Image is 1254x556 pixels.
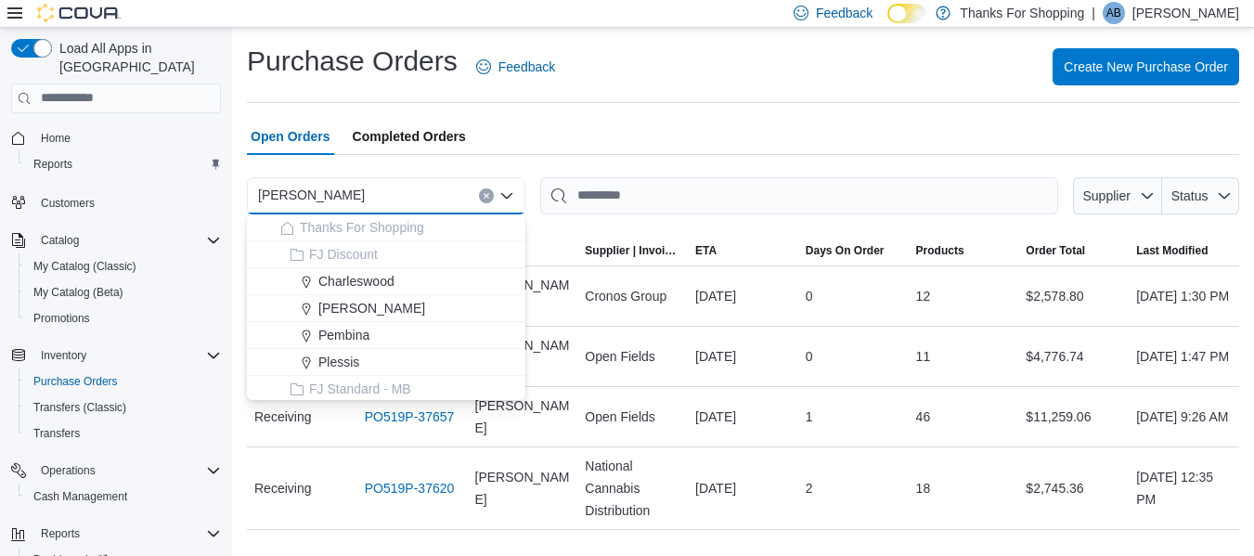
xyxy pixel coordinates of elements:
span: Load All Apps in [GEOGRAPHIC_DATA] [52,39,221,76]
div: [DATE] [688,278,798,315]
span: Products [916,243,964,258]
span: Days On Order [806,243,885,258]
span: Feedback [498,58,555,76]
button: Status [1162,177,1239,214]
span: My Catalog (Beta) [33,285,123,300]
span: 46 [916,406,931,428]
div: $2,745.36 [1018,470,1129,507]
span: Transfers [26,422,221,445]
button: My Catalog (Classic) [19,253,228,279]
div: $4,776.74 [1018,338,1129,375]
button: Cash Management [19,484,228,510]
span: 11 [916,345,931,368]
button: Transfers (Classic) [19,394,228,420]
span: Completed Orders [353,118,466,155]
span: Cash Management [26,485,221,508]
span: [PERSON_NAME] [475,466,571,511]
span: [PERSON_NAME] [258,184,365,206]
button: Close list of options [499,188,514,203]
span: Reports [33,523,221,545]
button: Days On Order [798,236,909,265]
div: [DATE] [688,470,798,507]
span: Inventory [33,344,221,367]
button: My Catalog (Beta) [19,279,228,305]
div: [DATE] [688,398,798,435]
img: Cova [37,4,121,22]
span: Receiving [254,406,311,428]
button: Purchase Orders [19,369,228,394]
span: Dark Mode [887,23,888,24]
a: Reports [26,153,80,175]
a: Transfers (Classic) [26,396,134,419]
span: Catalog [41,233,79,248]
span: 2 [806,477,813,499]
button: Order Total [1018,236,1129,265]
span: Customers [33,190,221,213]
button: Catalog [4,227,228,253]
span: Promotions [33,311,90,326]
span: Open Orders [251,118,330,155]
div: [DATE] 12:35 PM [1129,459,1239,518]
button: Clear input [479,188,494,203]
div: [DATE] [688,338,798,375]
div: National Cannabis Distribution [577,447,688,529]
input: Dark Mode [887,4,926,23]
a: Transfers [26,422,87,445]
span: My Catalog (Classic) [26,255,221,278]
input: This is a search bar. After typing your query, hit enter to filter the results lower in the page. [540,177,1058,214]
p: | [1092,2,1095,24]
span: Pembina [318,326,369,344]
a: Home [33,127,78,149]
span: Home [41,131,71,146]
button: FJ Standard - MB [247,376,525,403]
button: Catalog [33,229,86,252]
span: Charleswood [318,272,394,291]
button: Transfers [19,420,228,446]
button: Charleswood [247,268,525,295]
span: Transfers [33,426,80,441]
span: 18 [916,477,931,499]
a: PO519P-37657 [365,406,455,428]
button: Supplier [1073,177,1162,214]
button: Create New Purchase Order [1053,48,1239,85]
span: Reports [41,526,80,541]
span: 12 [916,285,931,307]
button: Supplier | Invoice Number [577,236,688,265]
span: [PERSON_NAME] [475,394,571,439]
div: Open Fields [577,398,688,435]
span: 0 [806,345,813,368]
button: Last Modified [1129,236,1239,265]
a: Feedback [469,48,562,85]
span: Thanks For Shopping [300,218,424,237]
span: My Catalog (Classic) [33,259,136,274]
button: Inventory [33,344,94,367]
span: Home [33,126,221,149]
span: Operations [41,463,96,478]
p: Thanks For Shopping [960,2,1084,24]
a: Purchase Orders [26,370,125,393]
button: Thanks For Shopping [247,214,525,241]
span: Inventory [41,348,86,363]
div: [DATE] 9:26 AM [1129,398,1239,435]
span: Transfers (Classic) [26,396,221,419]
div: [DATE] 1:47 PM [1129,338,1239,375]
button: Promotions [19,305,228,331]
a: My Catalog (Classic) [26,255,144,278]
button: ETA [688,236,798,265]
span: Customers [41,196,95,211]
span: Create New Purchase Order [1064,58,1228,76]
span: Reports [26,153,221,175]
button: Reports [19,151,228,177]
button: FJ Discount [247,241,525,268]
div: $11,259.06 [1018,398,1129,435]
span: Promotions [26,307,221,330]
span: [PERSON_NAME] [318,299,425,317]
a: Customers [33,192,102,214]
button: Home [4,124,228,151]
span: Catalog [33,229,221,252]
span: 1 [806,406,813,428]
span: Plessis [318,353,359,371]
a: Cash Management [26,485,135,508]
span: Purchase Orders [26,370,221,393]
span: Supplier | Invoice Number [585,243,680,258]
